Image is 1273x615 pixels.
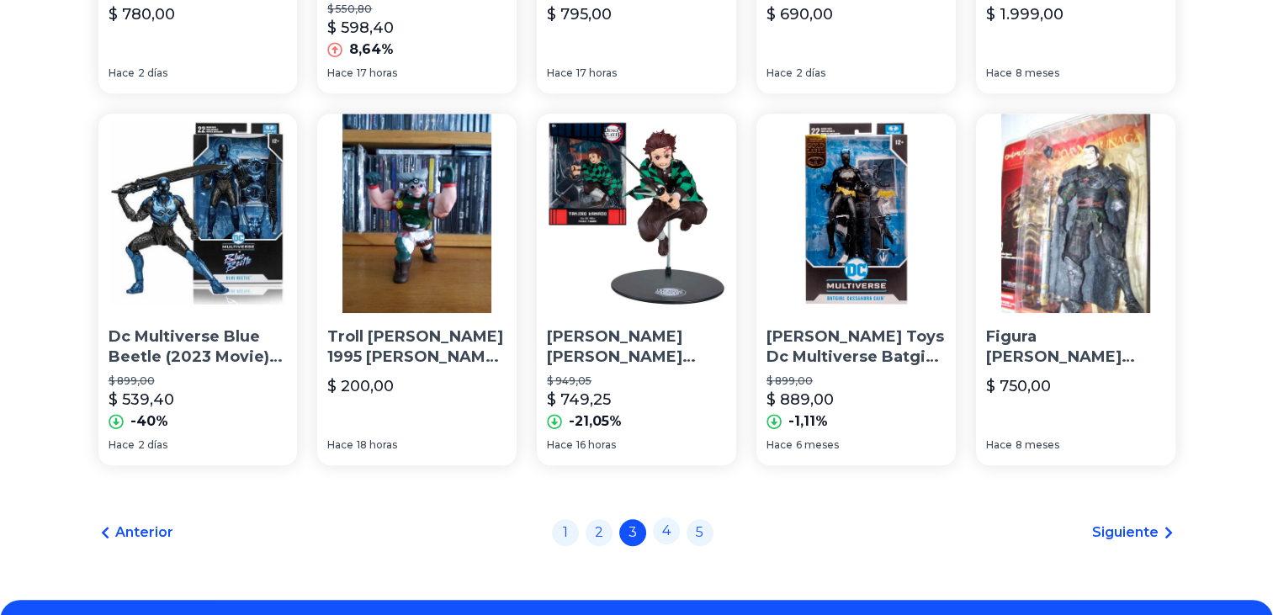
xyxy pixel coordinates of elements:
p: $ 780,00 [109,3,175,26]
p: $ 200,00 [327,374,394,398]
a: 1 [552,519,579,546]
span: Hace [547,66,573,80]
span: Hace [327,66,353,80]
p: $ 899,00 [109,374,288,388]
img: Tanjiro Kamado Mcfarlane Figura Grande Original Demon Slayer [537,114,736,313]
p: Troll [PERSON_NAME] 1995 [PERSON_NAME] Vintage No Spawn, Small Soldiers [327,326,507,368]
a: Figura Obu Nobunaga Onimusha 2 Mcfarlane ToysFigura [PERSON_NAME] Onimusha 2 [PERSON_NAME] Toys$ ... [976,114,1175,465]
img: Troll Mcfarlane 1995 Figura Vintage No Spawn, Small Soldiers [317,114,517,313]
span: Hace [986,438,1012,452]
p: $ 889,00 [766,388,834,411]
p: [PERSON_NAME] [PERSON_NAME] Grande Original Demon Slayer [547,326,726,368]
p: -1,11% [788,411,828,432]
a: Anterior [98,522,173,543]
span: 8 meses [1016,438,1059,452]
p: $ 539,40 [109,388,174,411]
p: $ 690,00 [766,3,833,26]
span: 17 horas [576,66,617,80]
p: -21,05% [569,411,622,432]
a: 4 [653,517,680,544]
a: Siguiente [1092,522,1175,543]
span: Hace [986,66,1012,80]
span: 17 horas [357,66,397,80]
span: 6 meses [796,438,839,452]
span: Anterior [115,522,173,543]
p: -40% [130,411,168,432]
a: Mcfarlane Toys Dc Multiverse Batgirl Cassandra Cain 6072249[PERSON_NAME] Toys Dc Multiverse Batgi... [756,114,956,465]
a: Dc Multiverse Blue Beetle (2023 Movie) Blue Beetle McfarlaneDc Multiverse Blue Beetle (2023 Movie... [98,114,298,465]
p: [PERSON_NAME] Toys Dc Multiverse Batgirl [PERSON_NAME] 6072249 [766,326,946,368]
img: Figura Obu Nobunaga Onimusha 2 Mcfarlane Toys [976,114,1175,313]
p: Figura [PERSON_NAME] Onimusha 2 [PERSON_NAME] Toys [986,326,1165,368]
p: $ 899,00 [766,374,946,388]
span: 2 días [796,66,825,80]
p: $ 795,00 [547,3,612,26]
span: Hace [766,66,793,80]
img: Mcfarlane Toys Dc Multiverse Batgirl Cassandra Cain 6072249 [756,114,956,313]
p: 8,64% [349,40,394,60]
p: $ 1.999,00 [986,3,1063,26]
p: Dc Multiverse Blue Beetle (2023 Movie) Blue Beetle [PERSON_NAME] [109,326,288,368]
span: Hace [766,438,793,452]
span: Hace [109,438,135,452]
span: Hace [327,438,353,452]
p: $ 598,40 [327,16,394,40]
span: Hace [109,66,135,80]
a: 2 [586,519,613,546]
span: 18 horas [357,438,397,452]
p: $ 749,25 [547,388,611,411]
a: Troll Mcfarlane 1995 Figura Vintage No Spawn, Small SoldiersTroll [PERSON_NAME] 1995 [PERSON_NAME... [317,114,517,465]
p: $ 750,00 [986,374,1051,398]
span: 2 días [138,438,167,452]
img: Dc Multiverse Blue Beetle (2023 Movie) Blue Beetle Mcfarlane [98,114,298,313]
span: Hace [547,438,573,452]
span: 8 meses [1016,66,1059,80]
span: 16 horas [576,438,616,452]
a: 5 [687,519,713,546]
a: Tanjiro Kamado Mcfarlane Figura Grande Original Demon Slayer[PERSON_NAME] [PERSON_NAME] Grande Or... [537,114,736,465]
p: $ 949,05 [547,374,726,388]
p: $ 550,80 [327,3,507,16]
span: Siguiente [1092,522,1159,543]
span: 2 días [138,66,167,80]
